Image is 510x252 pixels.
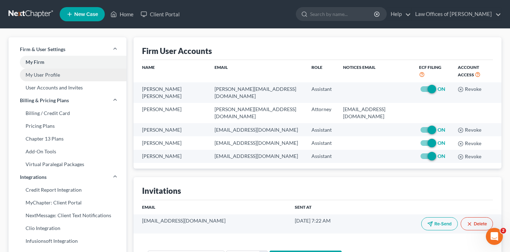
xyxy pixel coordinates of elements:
th: Sent At [289,200,364,214]
strong: ON [438,127,445,133]
td: [EMAIL_ADDRESS][DOMAIN_NAME] [209,123,306,136]
a: Law Offices of [PERSON_NAME] [412,8,501,21]
a: Pricing Plans [9,120,126,132]
td: [PERSON_NAME] [134,103,209,123]
a: Firm & User Settings [9,43,126,56]
a: User Accounts and Invites [9,81,126,94]
button: Revoke [458,87,482,92]
a: Integrations [9,171,126,183]
span: Firm & User Settings [20,46,65,53]
td: [PERSON_NAME][EMAIL_ADDRESS][DOMAIN_NAME] [209,103,306,123]
span: Assistant [311,127,332,133]
a: Virtual Paralegal Packages [9,158,126,171]
td: [PERSON_NAME] [134,123,209,136]
td: [PERSON_NAME] [PERSON_NAME] [134,82,209,103]
a: Billing & Pricing Plans [9,94,126,107]
a: Home [107,8,137,21]
th: Email [134,200,289,214]
td: [EMAIL_ADDRESS][DOMAIN_NAME] [209,150,306,163]
td: [EMAIL_ADDRESS][DOMAIN_NAME] [337,103,413,123]
a: Billing / Credit Card [9,107,126,120]
a: Credit Report Integration [9,183,126,196]
span: New Case [74,12,98,17]
span: 2 [500,228,506,234]
span: Attorney [311,106,331,112]
button: Revoke [458,154,482,160]
a: Chapter 13 Plans [9,132,126,145]
button: Revoke [458,127,482,133]
td: [PERSON_NAME] [134,150,209,163]
td: [DATE] 7:22 AM [289,214,364,234]
td: [PERSON_NAME][EMAIL_ADDRESS][DOMAIN_NAME] [209,82,306,103]
div: Firm User Accounts [142,46,212,56]
th: Role [306,60,337,82]
iframe: Intercom live chat [486,228,503,245]
td: [PERSON_NAME] [134,136,209,149]
input: Search by name... [310,7,375,21]
span: Assistant [311,153,332,159]
a: Infusionsoft Integration [9,235,126,247]
th: Email [209,60,306,82]
span: Integrations [20,174,47,181]
td: [EMAIL_ADDRESS][DOMAIN_NAME] [209,136,306,149]
th: Notices Email [337,60,413,82]
a: MyChapter: Client Portal [9,196,126,209]
span: Billing & Pricing Plans [20,97,69,104]
a: Add-On Tools [9,145,126,158]
strong: ON [438,86,445,92]
button: Revoke [458,141,482,147]
span: ECF Filing [419,65,441,70]
th: Name [134,60,209,82]
strong: ON [438,153,445,159]
span: Assistant [311,140,332,146]
strong: ON [438,140,445,146]
span: Assistant [311,86,332,92]
a: Client Portal [137,8,183,21]
td: [EMAIL_ADDRESS][DOMAIN_NAME] [134,214,289,234]
a: My Firm [9,56,126,69]
a: NextMessage: Client Text Notifications [9,209,126,222]
button: Delete [461,217,493,230]
div: Invitations [142,186,181,196]
span: Account Access [458,65,479,77]
a: Clio Integration [9,222,126,235]
a: Help [387,8,411,21]
button: Re-Send [421,217,458,230]
a: My User Profile [9,69,126,81]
